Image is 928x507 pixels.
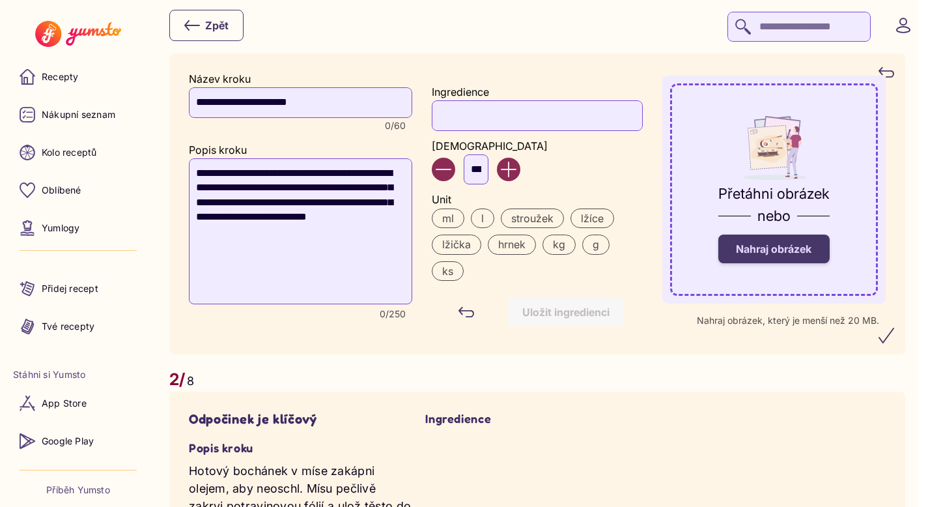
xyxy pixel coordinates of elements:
[432,193,451,206] label: Unit
[570,209,614,228] label: lžíce
[189,441,412,456] h5: Popis kroku
[13,273,143,304] a: Přidej recept
[13,175,143,206] a: Oblíbené
[718,182,830,205] p: Přetáhni obrázek
[488,235,536,254] label: hrnek
[42,146,97,159] p: Kolo receptů
[42,70,78,83] p: Recepty
[13,426,143,457] a: Google Play
[189,143,247,156] label: Popis kroku
[42,282,98,295] p: Přidej recept
[169,368,186,392] p: 2/
[501,209,564,228] label: stroužek
[189,411,412,427] h4: Odpočinek je klíčový
[464,154,488,184] input: Enter number
[757,205,791,227] p: nebo
[42,222,79,235] p: Yumlogy
[189,72,251,85] label: Název kroku
[582,235,610,254] label: g
[736,242,811,255] span: Nahraj obrázek
[35,21,120,47] img: Yumsto logo
[425,411,649,426] h5: Ingredience
[697,315,879,326] p: Nahraj obrázek, který je menší než 20 MB.
[432,85,489,98] label: Ingredience
[13,388,143,419] a: App Store
[497,158,520,181] button: Increase value
[169,10,244,41] button: Zpět
[13,137,143,168] a: Kolo receptů
[385,121,406,131] span: Character count
[380,309,406,319] span: Character count
[42,397,87,410] p: App Store
[432,139,548,152] label: [DEMOGRAPHIC_DATA]
[432,158,455,181] button: Decrease value
[46,484,110,497] a: Příběh Yumsto
[42,108,115,121] p: Nákupní seznam
[42,320,94,333] p: Tvé recepty
[13,368,143,381] li: Stáhni si Yumsto
[432,235,481,254] label: lžička
[432,209,464,228] label: ml
[13,212,143,244] a: Yumlogy
[42,184,81,197] p: Oblíbené
[187,372,194,390] p: 8
[13,311,143,342] a: Tvé recepty
[522,305,610,319] div: Uložit ingredienci
[508,298,624,326] button: Uložit ingredienci
[471,209,494,228] label: l
[42,435,94,448] p: Google Play
[542,235,576,254] label: kg
[184,18,229,33] div: Zpět
[13,99,143,130] a: Nákupní seznam
[13,61,143,93] a: Recepty
[432,261,464,281] label: ks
